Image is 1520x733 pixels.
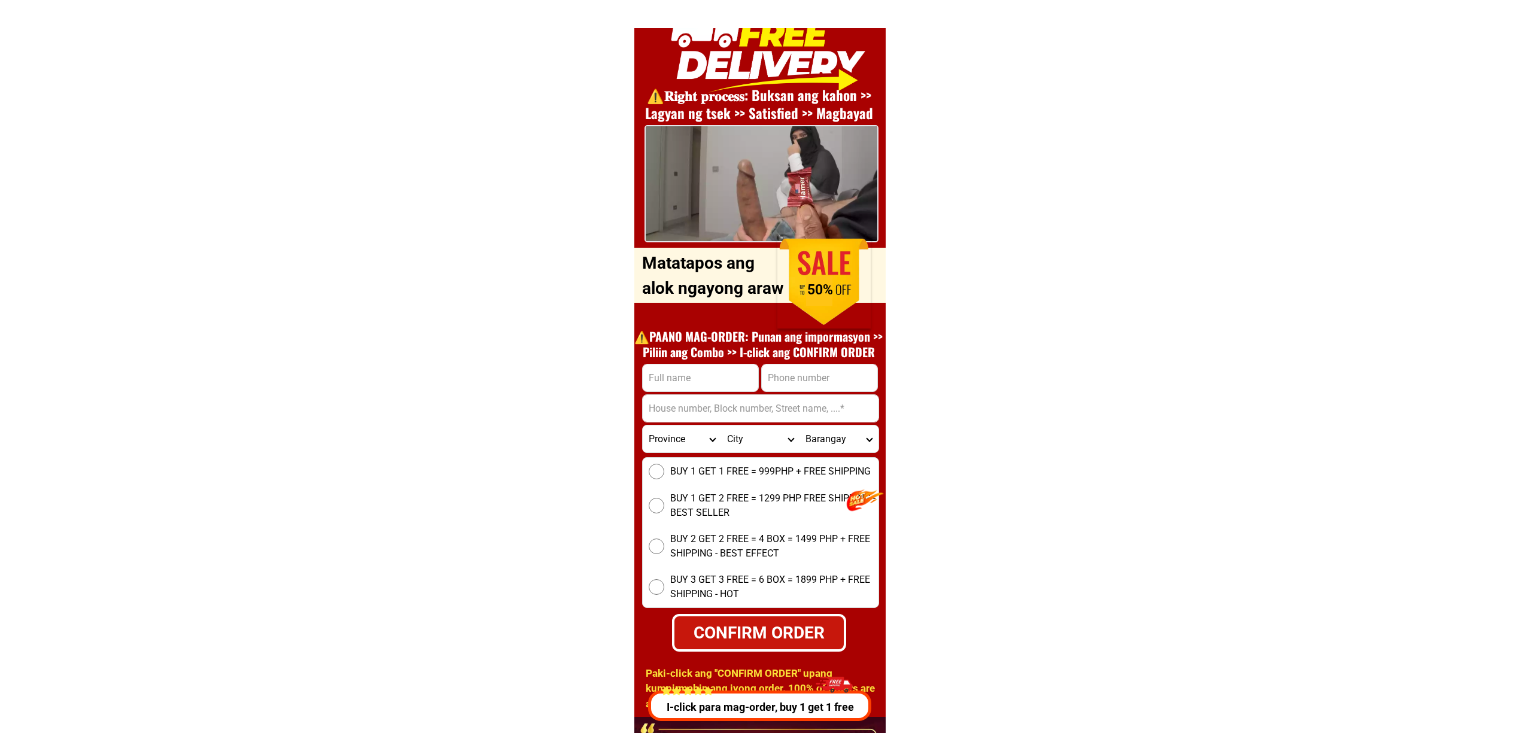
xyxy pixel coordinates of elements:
[670,464,871,479] span: BUY 1 GET 1 FREE = 999PHP + FREE SHIPPING
[762,364,877,391] input: Input phone_number
[649,464,664,479] input: BUY 1 GET 1 FREE = 999PHP + FREE SHIPPING
[628,87,889,123] h1: ⚠️️𝐑𝐢𝐠𝐡𝐭 𝐩𝐫𝐨𝐜𝐞𝐬𝐬: Buksan ang kahon >> Lagyan ng tsek >> Satisfied >> Magbayad
[646,666,882,727] h1: Paki-click ang "CONFIRM ORDER" upang kumpirmahin ang iyong order. 100% of orders are anonymous an...
[645,699,875,715] p: I-click para mag-order, buy 1 get 1 free
[676,241,865,293] h1: ORDER DITO
[670,573,878,601] span: BUY 3 GET 3 FREE = 6 BOX = 1899 PHP + FREE SHIPPING - HOT
[670,532,878,561] span: BUY 2 GET 2 FREE = 4 BOX = 1499 PHP + FREE SHIPPING - BEST EFFECT
[790,282,850,299] h1: 50%
[674,620,844,645] div: CONFIRM ORDER
[643,364,758,391] input: Input full_name
[628,329,889,360] h1: ⚠️️PAANO MAG-ORDER: Punan ang impormasyon >> Piliin ang Combo >> I-click ang CONFIRM ORDER
[670,491,878,520] span: BUY 1 GET 2 FREE = 1299 PHP FREE SHIPPING - BEST SELLER
[721,425,799,452] select: Select district
[649,539,664,554] input: BUY 2 GET 2 FREE = 4 BOX = 1499 PHP + FREE SHIPPING - BEST EFFECT
[649,579,664,595] input: BUY 3 GET 3 FREE = 6 BOX = 1899 PHP + FREE SHIPPING - HOT
[649,498,664,513] input: BUY 1 GET 2 FREE = 1299 PHP FREE SHIPPING - BEST SELLER
[643,395,878,422] input: Input address
[643,425,721,452] select: Select province
[642,251,789,301] p: Matatapos ang alok ngayong araw
[799,425,878,452] select: Select commune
